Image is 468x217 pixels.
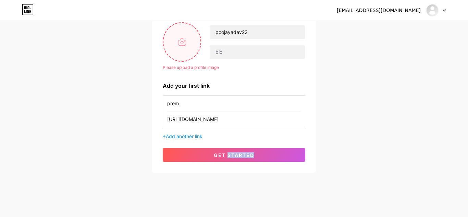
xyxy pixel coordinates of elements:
div: [EMAIL_ADDRESS][DOMAIN_NAME] [337,7,421,14]
span: Add another link [166,133,202,139]
span: get started [214,152,254,158]
input: URL (https://instagram.com/yourname) [167,111,301,127]
input: bio [210,45,305,59]
img: Pooja Yadav [426,4,439,17]
button: get started [163,148,305,162]
div: + [163,133,305,140]
div: Add your first link [163,82,305,90]
input: Your name [210,25,305,39]
div: Please upload a profile image [163,64,305,71]
input: Link name (My Instagram) [167,96,301,111]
